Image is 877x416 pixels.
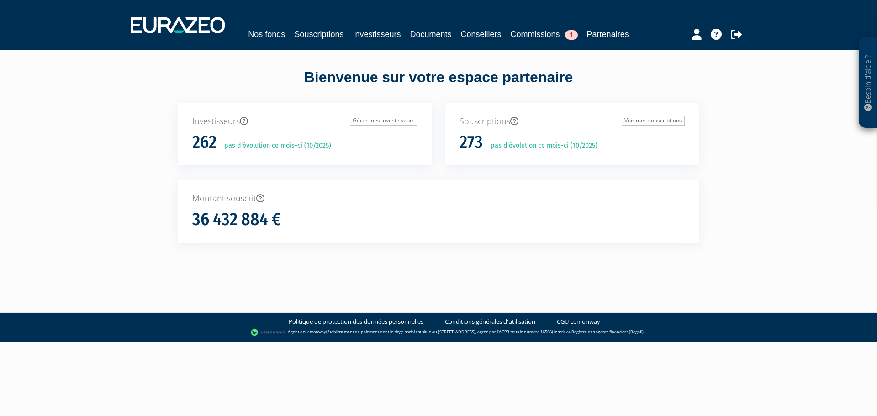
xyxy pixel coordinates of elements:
[587,28,629,41] a: Partenaires
[9,328,868,337] div: - Agent de (établissement de paiement dont le siège social est situé au [STREET_ADDRESS], agréé p...
[305,329,326,335] a: Lemonway
[460,116,685,127] p: Souscriptions
[460,133,483,152] h1: 273
[248,28,285,41] a: Nos fonds
[192,133,217,152] h1: 262
[565,30,578,40] span: 1
[192,210,281,229] h1: 36 432 884 €
[484,141,597,151] p: pas d'évolution ce mois-ci (10/2025)
[289,317,423,326] a: Politique de protection des données personnelles
[350,116,417,126] a: Gérer mes investisseurs
[571,329,644,335] a: Registre des agents financiers (Regafi)
[218,141,331,151] p: pas d'évolution ce mois-ci (10/2025)
[511,28,578,41] a: Commissions1
[192,193,685,205] p: Montant souscrit
[353,28,401,41] a: Investisseurs
[445,317,535,326] a: Conditions générales d'utilisation
[251,328,286,337] img: logo-lemonway.png
[192,116,417,127] p: Investisseurs
[410,28,451,41] a: Documents
[171,67,706,103] div: Bienvenue sur votre espace partenaire
[131,17,225,33] img: 1732889491-logotype_eurazeo_blanc_rvb.png
[622,116,685,126] a: Voir mes souscriptions
[294,28,343,41] a: Souscriptions
[461,28,502,41] a: Conseillers
[863,42,873,124] p: Besoin d'aide ?
[557,317,600,326] a: CGU Lemonway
